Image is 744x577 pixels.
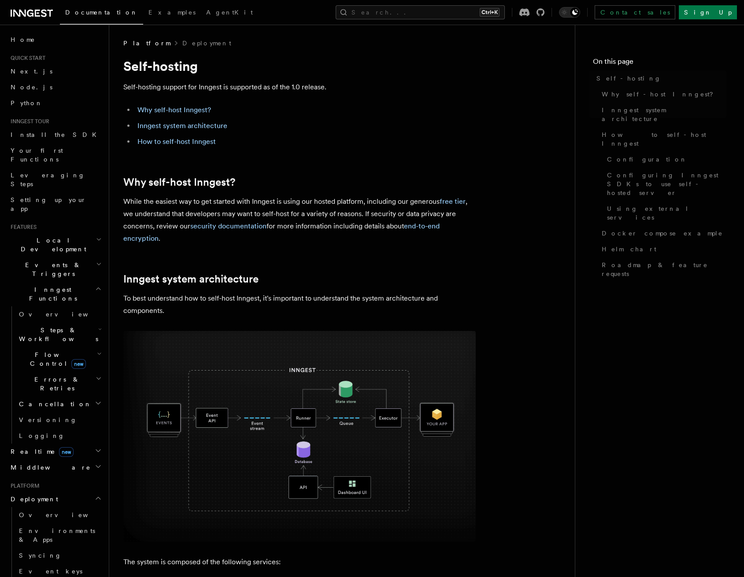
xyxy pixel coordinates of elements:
[602,245,656,254] span: Helm chart
[603,151,726,167] a: Configuration
[593,70,726,86] a: Self-hosting
[11,68,52,75] span: Next.js
[7,306,104,444] div: Inngest Functions
[182,39,231,48] a: Deployment
[602,106,726,123] span: Inngest system architecture
[679,5,737,19] a: Sign Up
[19,511,110,518] span: Overview
[60,3,143,25] a: Documentation
[11,84,52,91] span: Node.js
[607,204,726,222] span: Using external services
[137,121,227,130] a: Inngest system architecture
[7,491,104,507] button: Deployment
[15,375,96,393] span: Errors & Retries
[607,155,687,164] span: Configuration
[602,90,719,99] span: Why self-host Inngest?
[19,527,95,543] span: Environments & Apps
[440,197,466,206] a: free tier
[7,282,104,306] button: Inngest Functions
[603,167,726,201] a: Configuring Inngest SDKs to use self-hosted server
[11,147,63,163] span: Your first Functions
[598,127,726,151] a: How to self-host Inngest
[11,99,43,107] span: Python
[7,463,91,472] span: Middleware
[71,359,86,369] span: new
[602,229,723,238] span: Docker compose example
[15,412,104,428] a: Versioning
[123,292,476,317] p: To best understand how to self-host Inngest, it's important to understand the system architecture...
[123,176,235,188] a: Why self-host Inngest?
[480,8,500,17] kbd: Ctrl+K
[7,261,96,278] span: Events & Triggers
[137,137,216,146] a: How to self-host Inngest
[598,241,726,257] a: Helm chart
[59,447,74,457] span: new
[7,32,104,48] a: Home
[123,58,476,74] h1: Self-hosting
[123,331,476,542] img: Inngest system architecture diagram
[336,5,505,19] button: Search...Ctrl+K
[7,459,104,475] button: Middleware
[7,482,40,489] span: Platform
[602,130,726,148] span: How to self-host Inngest
[7,447,74,456] span: Realtime
[7,285,95,303] span: Inngest Functions
[123,273,259,285] a: Inngest system architecture
[7,127,104,143] a: Install the SDK
[15,400,92,408] span: Cancellation
[7,55,45,62] span: Quick start
[595,5,675,19] a: Contact sales
[19,568,82,575] span: Event keys
[137,106,211,114] a: Why self-host Inngest?
[7,257,104,282] button: Events & Triggers
[603,201,726,225] a: Using external services
[15,548,104,563] a: Syncing
[123,556,476,568] p: The system is composed of the following services:
[7,232,104,257] button: Local Development
[206,9,253,16] span: AgentKit
[148,9,196,16] span: Examples
[11,35,35,44] span: Home
[15,326,98,343] span: Steps & Workflows
[598,225,726,241] a: Docker compose example
[11,131,102,138] span: Install the SDK
[19,552,62,559] span: Syncing
[11,172,85,187] span: Leveraging Steps
[190,222,267,230] a: security documentation
[593,56,726,70] h4: On this page
[65,9,138,16] span: Documentation
[7,224,37,231] span: Features
[143,3,201,24] a: Examples
[7,444,104,459] button: Realtimenew
[7,118,49,125] span: Inngest tour
[15,350,97,368] span: Flow Control
[15,523,104,548] a: Environments & Apps
[15,347,104,371] button: Flow Controlnew
[15,371,104,396] button: Errors & Retries
[123,81,476,93] p: Self-hosting support for Inngest is supported as of the 1.0 release.
[7,63,104,79] a: Next.js
[15,428,104,444] a: Logging
[15,306,104,322] a: Overview
[19,432,65,439] span: Logging
[7,167,104,192] a: Leveraging Steps
[598,102,726,127] a: Inngest system architecture
[11,196,86,212] span: Setting up your app
[602,261,726,278] span: Roadmap & feature requests
[607,171,726,197] span: Configuring Inngest SDKs to use self-hosted server
[201,3,258,24] a: AgentKit
[15,322,104,347] button: Steps & Workflows
[559,7,580,18] button: Toggle dark mode
[19,311,110,318] span: Overview
[7,79,104,95] a: Node.js
[19,416,77,423] span: Versioning
[598,257,726,282] a: Roadmap & feature requests
[123,39,170,48] span: Platform
[7,95,104,111] a: Python
[596,74,661,83] span: Self-hosting
[7,495,58,503] span: Deployment
[15,507,104,523] a: Overview
[15,396,104,412] button: Cancellation
[598,86,726,102] a: Why self-host Inngest?
[7,236,96,254] span: Local Development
